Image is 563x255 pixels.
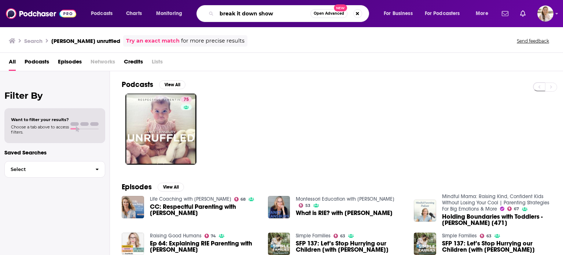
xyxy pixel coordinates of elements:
[442,240,551,253] span: SFP 137: Let’s Stop Hurrying our Children [with [PERSON_NAME]]
[425,8,460,19] span: For Podcasters
[296,240,405,253] span: SFP 137: Let’s Stop Hurrying our Children [with [PERSON_NAME]]
[268,233,290,255] img: SFP 137: Let’s Stop Hurrying our Children [with Janet Lansbury]
[310,9,347,18] button: Open AdvancedNew
[121,8,146,19] a: Charts
[126,37,180,45] a: Try an exact match
[211,234,216,238] span: 74
[305,204,310,207] span: 53
[296,233,331,239] a: Simple Families
[184,96,189,103] span: 75
[4,149,105,156] p: Saved Searches
[150,240,259,253] a: Ep 64: Explaining RIE Parenting with Janet Lansbury
[122,182,152,192] h2: Episodes
[515,38,551,44] button: Send feedback
[151,8,192,19] button: open menu
[4,90,105,101] h2: Filter By
[517,7,529,20] a: Show notifications dropdown
[507,207,519,211] a: 67
[150,204,259,216] a: CC: Respectful Parenting with Janet Lansbury
[334,234,345,238] a: 63
[122,196,144,218] img: CC: Respectful Parenting with Janet Lansbury
[159,80,185,89] button: View All
[442,233,477,239] a: Simple Families
[11,117,69,122] span: Want to filter your results?
[91,8,113,19] span: Podcasts
[150,204,259,216] span: CC: Respectful Parenting with [PERSON_NAME]
[384,8,413,19] span: For Business
[125,94,196,165] a: 75
[156,8,182,19] span: Monitoring
[234,197,246,201] a: 68
[414,233,436,255] img: SFP 137: Let’s Stop Hurrying our Children [with Janet Lansbury]
[11,124,69,135] span: Choose a tab above to access filters.
[203,5,376,22] div: Search podcasts, credits, & more...
[24,37,43,44] h3: Search
[471,8,497,19] button: open menu
[126,8,142,19] span: Charts
[296,210,393,216] a: What is RIE? with Janet Lansbury
[4,161,105,178] button: Select
[486,234,492,238] span: 63
[150,233,202,239] a: Raising Good Humans
[58,56,82,71] a: Episodes
[414,200,436,222] img: Holding Boundaries with Toddlers - Janet Lansbury [471]
[420,8,471,19] button: open menu
[181,96,192,102] a: 75
[476,8,488,19] span: More
[122,182,184,192] a: EpisodesView All
[122,80,153,89] h2: Podcasts
[314,12,344,15] span: Open Advanced
[152,56,163,71] span: Lists
[217,8,310,19] input: Search podcasts, credits, & more...
[537,6,553,22] img: User Profile
[122,80,185,89] a: PodcastsView All
[268,196,290,218] img: What is RIE? with Janet Lansbury
[379,8,422,19] button: open menu
[442,193,549,212] a: Mindful Mama: Raising Kind, Confident Kids Without Losing Your Cool | Parenting Strategies For Bi...
[205,234,216,238] a: 74
[240,198,246,201] span: 68
[6,7,76,21] img: Podchaser - Follow, Share and Rate Podcasts
[296,210,393,216] span: What is RIE? with [PERSON_NAME]
[9,56,16,71] a: All
[442,240,551,253] a: SFP 137: Let’s Stop Hurrying our Children [with Janet Lansbury]
[480,234,492,238] a: 63
[25,56,49,71] a: Podcasts
[296,240,405,253] a: SFP 137: Let’s Stop Hurrying our Children [with Janet Lansbury]
[537,6,553,22] span: Logged in as acquavie
[499,7,511,20] a: Show notifications dropdown
[299,203,310,208] a: 53
[442,214,551,226] a: Holding Boundaries with Toddlers - Janet Lansbury [471]
[181,37,244,45] span: for more precise results
[51,37,120,44] h3: [PERSON_NAME] unruffled
[5,167,89,172] span: Select
[158,183,184,192] button: View All
[340,234,345,238] span: 63
[91,56,115,71] span: Networks
[442,214,551,226] span: Holding Boundaries with Toddlers - [PERSON_NAME] [471]
[296,196,394,202] a: Montessori Education with Jesse McCarthy
[150,196,231,202] a: Life Coaching with Christine Hassler
[122,233,144,255] img: Ep 64: Explaining RIE Parenting with Janet Lansbury
[334,4,347,11] span: New
[537,6,553,22] button: Show profile menu
[150,240,259,253] span: Ep 64: Explaining RIE Parenting with [PERSON_NAME]
[514,207,519,211] span: 67
[86,8,122,19] button: open menu
[124,56,143,71] a: Credits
